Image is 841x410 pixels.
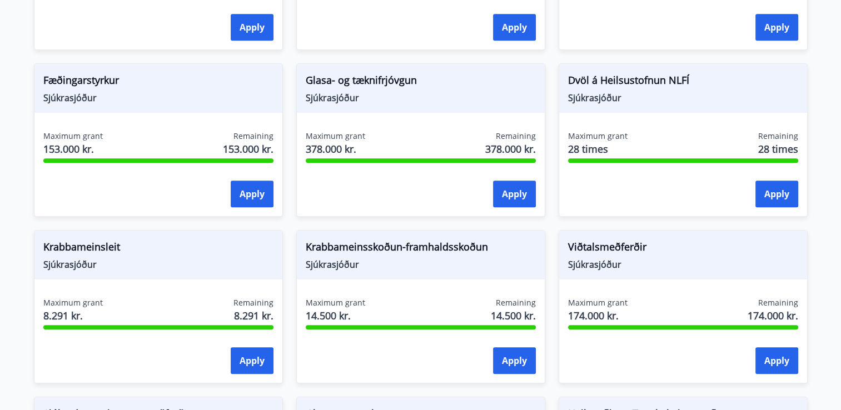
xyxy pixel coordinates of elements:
span: Maximum grant [306,297,365,308]
button: Apply [493,181,536,207]
button: Apply [755,181,798,207]
span: 378.000 kr. [306,142,365,156]
span: Remaining [758,297,798,308]
span: Remaining [233,131,273,142]
span: Sjúkrasjóður [43,258,273,271]
button: Apply [231,347,273,374]
button: Apply [755,347,798,374]
button: Apply [755,14,798,41]
span: 174.000 kr. [568,308,628,323]
span: Maximum grant [306,131,365,142]
span: Krabbameinsskoðun-framhaldsskoðun [306,239,536,258]
span: 28 times [568,142,628,156]
span: Remaining [758,131,798,142]
button: Apply [231,181,273,207]
span: Sjúkrasjóður [568,92,798,104]
span: Remaining [233,297,273,308]
span: 14.500 kr. [491,308,536,323]
span: Glasa- og tæknifrjóvgun [306,73,536,92]
span: Maximum grant [43,297,103,308]
span: Sjúkrasjóður [306,92,536,104]
span: Maximum grant [568,131,628,142]
span: Remaining [496,297,536,308]
span: Dvöl á Heilsustofnun NLFÍ [568,73,798,92]
button: Apply [493,347,536,374]
span: 174.000 kr. [748,308,798,323]
span: 28 times [758,142,798,156]
span: Viðtalsmeðferðir [568,239,798,258]
span: Krabbameinsleit [43,239,273,258]
span: 14.500 kr. [306,308,365,323]
span: Maximum grant [568,297,628,308]
span: Sjúkrasjóður [43,92,273,104]
span: 8.291 kr. [43,308,103,323]
span: Sjúkrasjóður [568,258,798,271]
span: 153.000 kr. [43,142,103,156]
span: 153.000 kr. [223,142,273,156]
span: Fæðingarstyrkur [43,73,273,92]
button: Apply [493,14,536,41]
button: Apply [231,14,273,41]
span: Maximum grant [43,131,103,142]
span: 8.291 kr. [234,308,273,323]
span: Sjúkrasjóður [306,258,536,271]
span: 378.000 kr. [485,142,536,156]
span: Remaining [496,131,536,142]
